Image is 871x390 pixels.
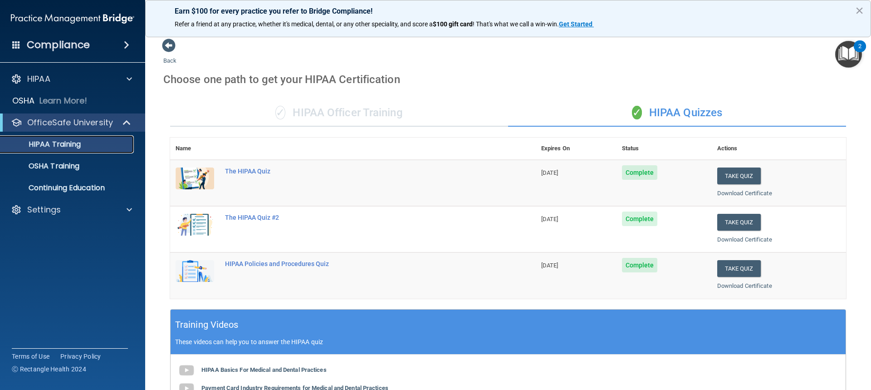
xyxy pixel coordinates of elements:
[473,20,559,28] span: ! That's what we call a win-win.
[39,95,88,106] p: Learn More!
[536,138,617,160] th: Expires On
[541,262,558,269] span: [DATE]
[717,190,772,197] a: Download Certificate
[60,352,101,361] a: Privacy Policy
[6,183,130,193] p: Continuing Education
[835,41,862,68] button: Open Resource Center, 2 new notifications
[275,106,285,119] span: ✓
[632,106,642,119] span: ✓
[717,236,772,243] a: Download Certificate
[27,204,61,215] p: Settings
[712,138,846,160] th: Actions
[12,95,35,106] p: OSHA
[6,140,81,149] p: HIPAA Training
[622,258,658,272] span: Complete
[27,39,90,51] h4: Compliance
[717,282,772,289] a: Download Certificate
[717,214,761,231] button: Take Quiz
[717,168,761,184] button: Take Quiz
[541,169,558,176] span: [DATE]
[175,317,239,333] h5: Training Videos
[11,117,132,128] a: OfficeSafe University
[177,361,196,380] img: gray_youtube_icon.38fcd6cc.png
[858,46,861,58] div: 2
[170,138,220,160] th: Name
[225,260,490,267] div: HIPAA Policies and Procedures Quiz
[559,20,594,28] a: Get Started
[201,366,327,373] b: HIPAA Basics For Medical and Dental Practices
[163,66,853,93] div: Choose one path to get your HIPAA Certification
[170,99,508,127] div: HIPAA Officer Training
[508,99,846,127] div: HIPAA Quizzes
[541,216,558,222] span: [DATE]
[175,20,433,28] span: Refer a friend at any practice, whether it's medical, dental, or any other speciality, and score a
[11,10,134,28] img: PMB logo
[27,74,50,84] p: HIPAA
[12,352,49,361] a: Terms of Use
[11,74,132,84] a: HIPAA
[6,162,79,171] p: OSHA Training
[12,365,86,374] span: Ⓒ Rectangle Health 2024
[163,46,176,64] a: Back
[11,204,132,215] a: Settings
[617,138,712,160] th: Status
[225,168,490,175] div: The HIPAA Quiz
[622,165,658,180] span: Complete
[433,20,473,28] strong: $100 gift card
[175,338,841,346] p: These videos can help you to answer the HIPAA quiz
[622,212,658,226] span: Complete
[27,117,113,128] p: OfficeSafe University
[225,214,490,221] div: The HIPAA Quiz #2
[855,3,864,18] button: Close
[717,260,761,277] button: Take Quiz
[559,20,592,28] strong: Get Started
[175,7,842,15] p: Earn $100 for every practice you refer to Bridge Compliance!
